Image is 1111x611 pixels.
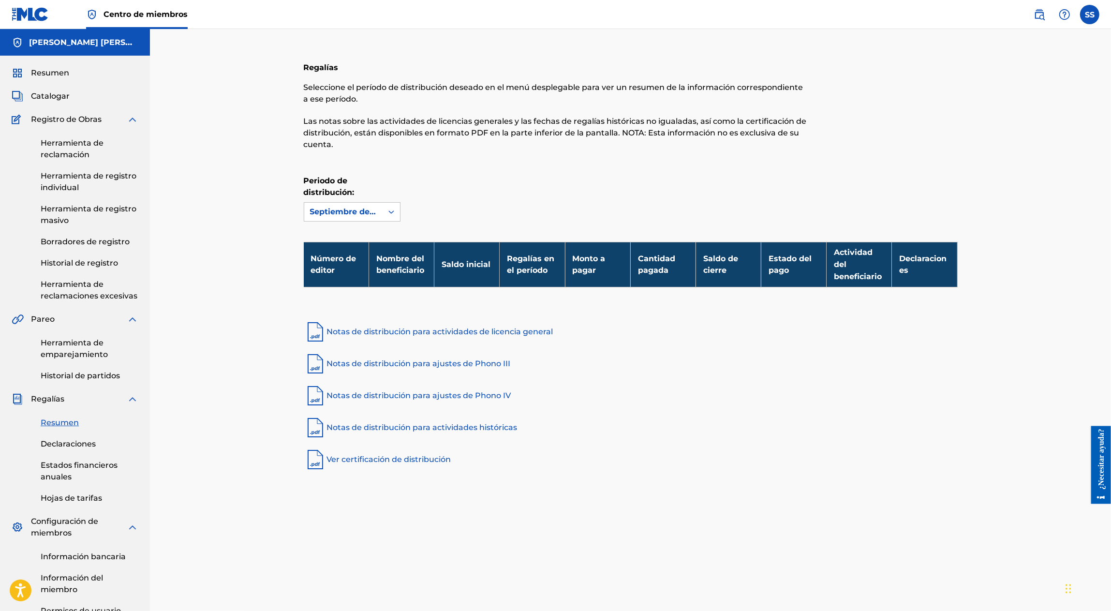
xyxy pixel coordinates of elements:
[31,314,55,324] font: Pareo
[29,38,170,47] font: [PERSON_NAME] [PERSON_NAME]
[31,517,98,537] font: Configuración de miembros
[304,448,327,471] img: pdf
[41,257,138,269] a: Historial de registro
[1066,574,1071,603] div: Arrastrar
[12,522,23,533] img: Configuración de miembros
[31,394,64,403] font: Regalías
[41,370,138,382] a: Historial de partidos
[1080,5,1099,24] div: Menú de usuario
[12,7,49,21] img: Logotipo del MLC
[31,115,102,124] font: Registro de Obras
[304,320,958,343] a: Notas de distribución para actividades de licencia general
[304,320,327,343] img: pdf
[703,254,738,275] font: Saldo de cierre
[376,254,424,275] font: Nombre del beneficiario
[41,138,104,159] font: Herramienta de reclamación
[41,552,126,561] font: Información bancaria
[41,461,118,481] font: Estados financieros anuales
[12,37,23,48] img: Cuentas
[327,359,511,368] font: Notas de distribución para ajustes de Phono III
[41,170,138,194] a: Herramienta de registro individual
[127,313,138,325] img: expandir
[41,492,138,504] a: Hojas de tarifas
[899,254,947,275] font: Declaraciones
[41,203,138,226] a: Herramienta de registro masivo
[12,313,24,325] img: Pareo
[304,83,803,104] font: Seleccione el período de distribución deseado en el menú desplegable para ver un resumen de la in...
[41,572,138,596] a: Información del miembro
[304,352,958,375] a: Notas de distribución para ajustes de Phono III
[41,338,108,359] font: Herramienta de emparejamiento
[127,522,138,533] img: expandir
[86,9,98,20] img: Titular de los derechos superior
[311,254,356,275] font: Número de editor
[104,10,188,19] font: Centro de miembros
[304,384,327,407] img: pdf
[41,573,103,594] font: Información del miembro
[12,90,70,102] a: CatalogarCatalogar
[29,37,138,48] h5: SERGIO SÁNCHEZ AYÓN
[12,393,23,405] img: Regalías
[327,327,553,336] font: Notas de distribución para actividades de licencia general
[41,438,138,450] a: Declaraciones
[41,258,118,268] font: Historial de registro
[41,417,138,429] a: Resumen
[507,254,554,275] font: Regalías en el período
[304,384,958,407] a: Notas de distribución para ajustes de Phono IV
[304,352,327,375] img: pdf
[127,393,138,405] img: expandir
[1055,5,1074,24] div: Ayuda
[31,91,70,101] font: Catalogar
[12,67,69,79] a: ResumenResumen
[31,68,69,77] font: Resumen
[304,416,327,439] img: pdf
[304,448,958,471] a: Ver certificación de distribución
[41,418,79,427] font: Resumen
[12,90,23,102] img: Catalogar
[1084,426,1111,504] iframe: Centro de recursos
[638,254,675,275] font: Cantidad pagada
[327,423,518,432] font: Notas de distribución para actividades históricas
[13,2,21,63] font: ¿Necesitar ayuda?
[41,236,138,248] a: Borradores de registro
[41,551,138,563] a: Información bancaria
[304,416,958,439] a: Notas de distribución para actividades históricas
[127,114,138,125] img: expandir
[41,460,138,483] a: Estados financieros anuales
[1030,5,1049,24] a: Búsqueda pública
[41,137,138,161] a: Herramienta de reclamación
[41,371,120,380] font: Historial de partidos
[41,279,138,302] a: Herramienta de reclamaciones excesivas
[304,63,339,72] font: Regalías
[1034,9,1045,20] img: buscar
[327,391,511,400] font: Notas de distribución para ajustes de Phono IV
[1063,565,1111,611] iframe: Widget de chat
[327,455,451,464] font: Ver certificación de distribución
[304,117,807,149] font: Las notas sobre las actividades de licencias generales y las fechas de regalías históricas no igu...
[573,254,606,275] font: Monto a pagar
[41,204,136,225] font: Herramienta de registro masivo
[12,67,23,79] img: Resumen
[41,493,102,503] font: Hojas de tarifas
[769,254,812,275] font: Estado del pago
[41,171,136,192] font: Herramienta de registro individual
[834,248,882,281] font: Actividad del beneficiario
[41,280,137,300] font: Herramienta de reclamaciones excesivas
[442,260,490,269] font: Saldo inicial
[41,237,130,246] font: Borradores de registro
[12,114,24,125] img: Registro de Obras
[1059,9,1070,20] img: ayuda
[41,337,138,360] a: Herramienta de emparejamiento
[304,176,355,197] font: Periodo de distribución:
[310,207,391,216] font: Septiembre de 2025
[41,439,96,448] font: Declaraciones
